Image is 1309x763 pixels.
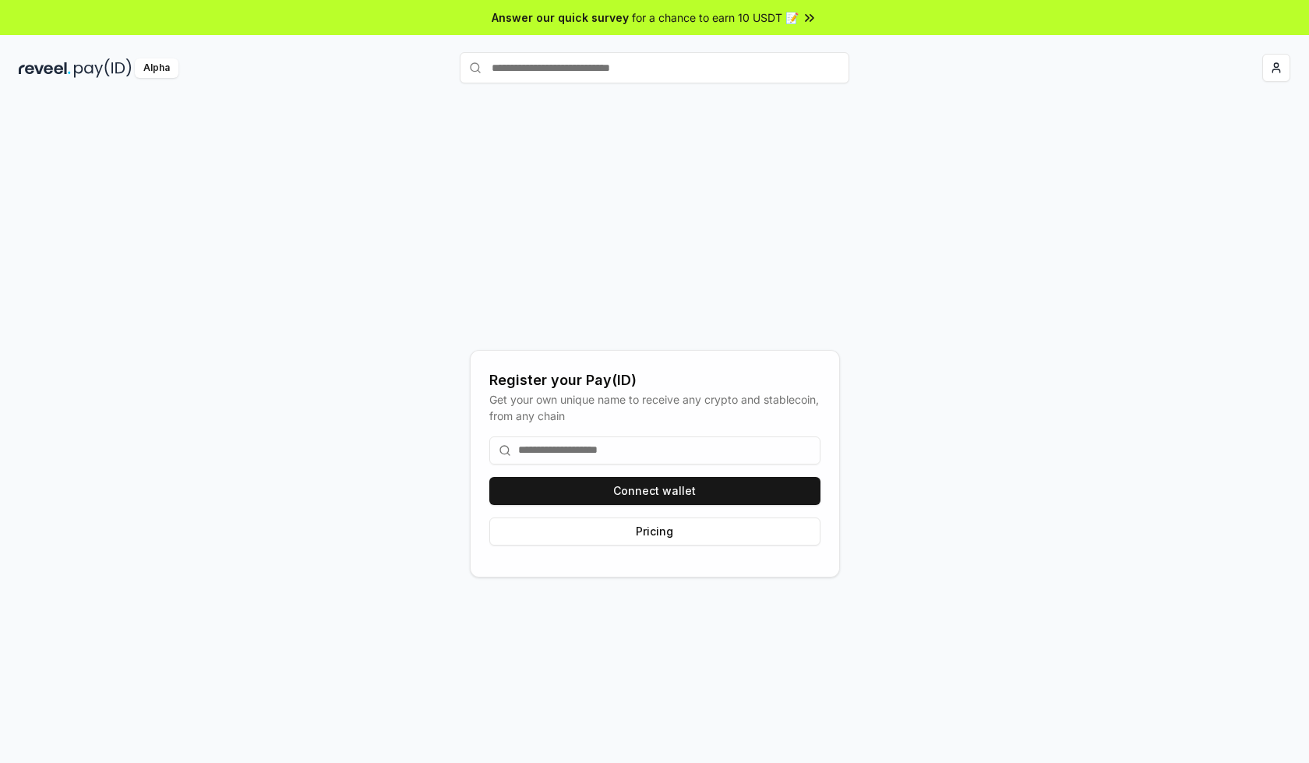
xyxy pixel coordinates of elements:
[492,9,629,26] span: Answer our quick survey
[489,477,820,505] button: Connect wallet
[489,517,820,546] button: Pricing
[19,58,71,78] img: reveel_dark
[489,391,820,424] div: Get your own unique name to receive any crypto and stablecoin, from any chain
[135,58,178,78] div: Alpha
[74,58,132,78] img: pay_id
[632,9,799,26] span: for a chance to earn 10 USDT 📝
[489,369,820,391] div: Register your Pay(ID)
